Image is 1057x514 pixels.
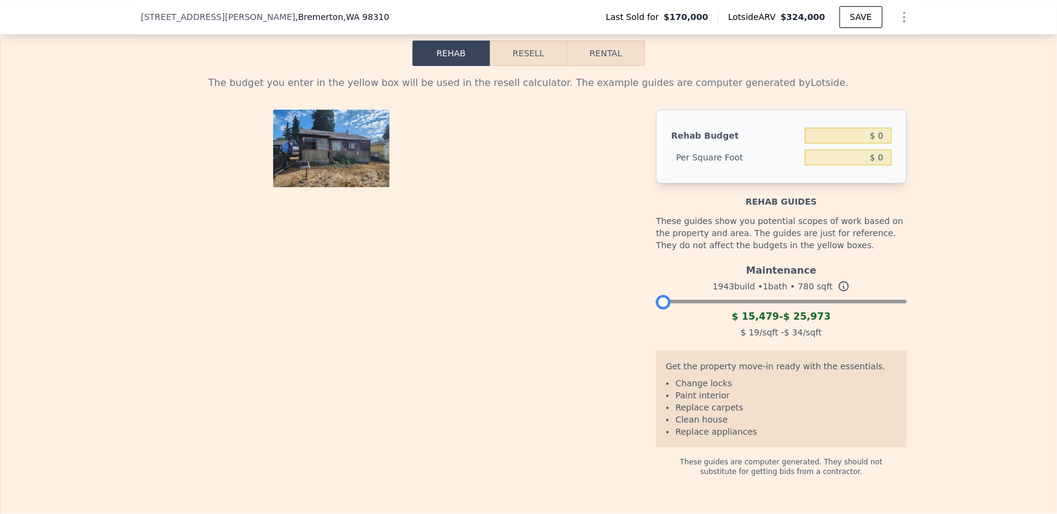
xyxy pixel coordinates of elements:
[783,311,830,322] span: $ 25,973
[728,11,780,23] span: Lotside ARV
[675,426,896,438] li: Replace appliances
[656,259,906,278] div: Maintenance
[671,147,800,168] div: Per Square Foot
[656,208,906,259] div: These guides show you potential scopes of work based on the property and area. The guides are jus...
[675,414,896,426] li: Clean house
[781,12,826,22] span: $324,000
[840,6,882,28] button: SAVE
[732,311,779,322] span: $ 15,479
[798,282,814,291] span: 780
[784,328,803,337] span: $ 34
[892,5,916,29] button: Show Options
[666,360,896,377] div: Get the property move-in ready with the essentials.
[656,309,906,324] div: -
[606,11,664,23] span: Last Sold for
[656,447,906,476] div: These guides are computer generated. They should not substitute for getting bids from a contractor.
[343,12,389,22] span: , WA 98310
[675,401,896,414] li: Replace carpets
[741,328,760,337] span: $ 19
[151,76,907,90] div: The budget you enter in the yellow box will be used in the resell calculator. The example guides ...
[675,377,896,389] li: Change locks
[656,324,906,341] div: /sqft - /sqft
[656,278,906,295] div: 1943 build • 1 bath • sqft
[664,11,709,23] span: $170,000
[675,389,896,401] li: Paint interior
[490,41,567,66] button: Resell
[671,125,800,147] div: Rehab Budget
[273,110,389,197] img: Property Photo 1
[296,11,389,23] span: , Bremerton
[141,11,296,23] span: [STREET_ADDRESS][PERSON_NAME]
[656,183,906,208] div: Rehab guides
[413,41,490,66] button: Rehab
[567,41,644,66] button: Rental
